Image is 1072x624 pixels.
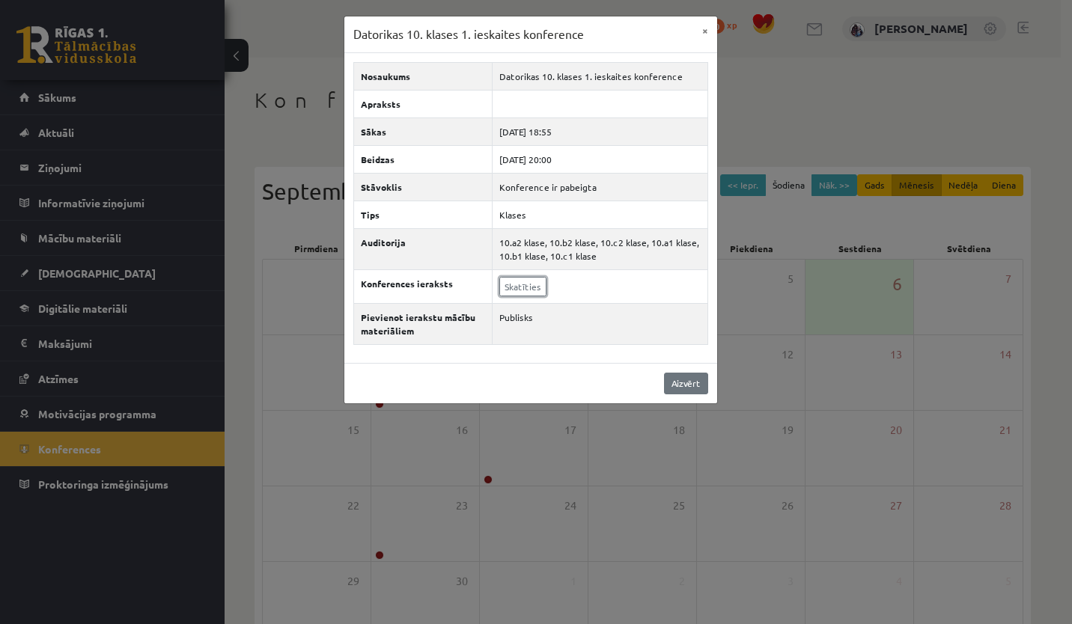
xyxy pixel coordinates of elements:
td: Datorikas 10. klases 1. ieskaites konference [492,62,707,90]
th: Auditorija [353,228,492,269]
th: Pievienot ierakstu mācību materiāliem [353,303,492,344]
th: Tips [353,201,492,228]
td: [DATE] 18:55 [492,117,707,145]
th: Stāvoklis [353,173,492,201]
th: Sākas [353,117,492,145]
td: [DATE] 20:00 [492,145,707,173]
td: Publisks [492,303,707,344]
h3: Datorikas 10. klases 1. ieskaites konference [353,25,584,43]
td: 10.a2 klase, 10.b2 klase, 10.c2 klase, 10.a1 klase, 10.b1 klase, 10.c1 klase [492,228,707,269]
td: Klases [492,201,707,228]
a: Skatīties [499,277,546,296]
a: Aizvērt [664,373,708,394]
th: Apraksts [353,90,492,117]
th: Konferences ieraksts [353,269,492,303]
button: × [693,16,717,45]
th: Beidzas [353,145,492,173]
th: Nosaukums [353,62,492,90]
td: Konference ir pabeigta [492,173,707,201]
